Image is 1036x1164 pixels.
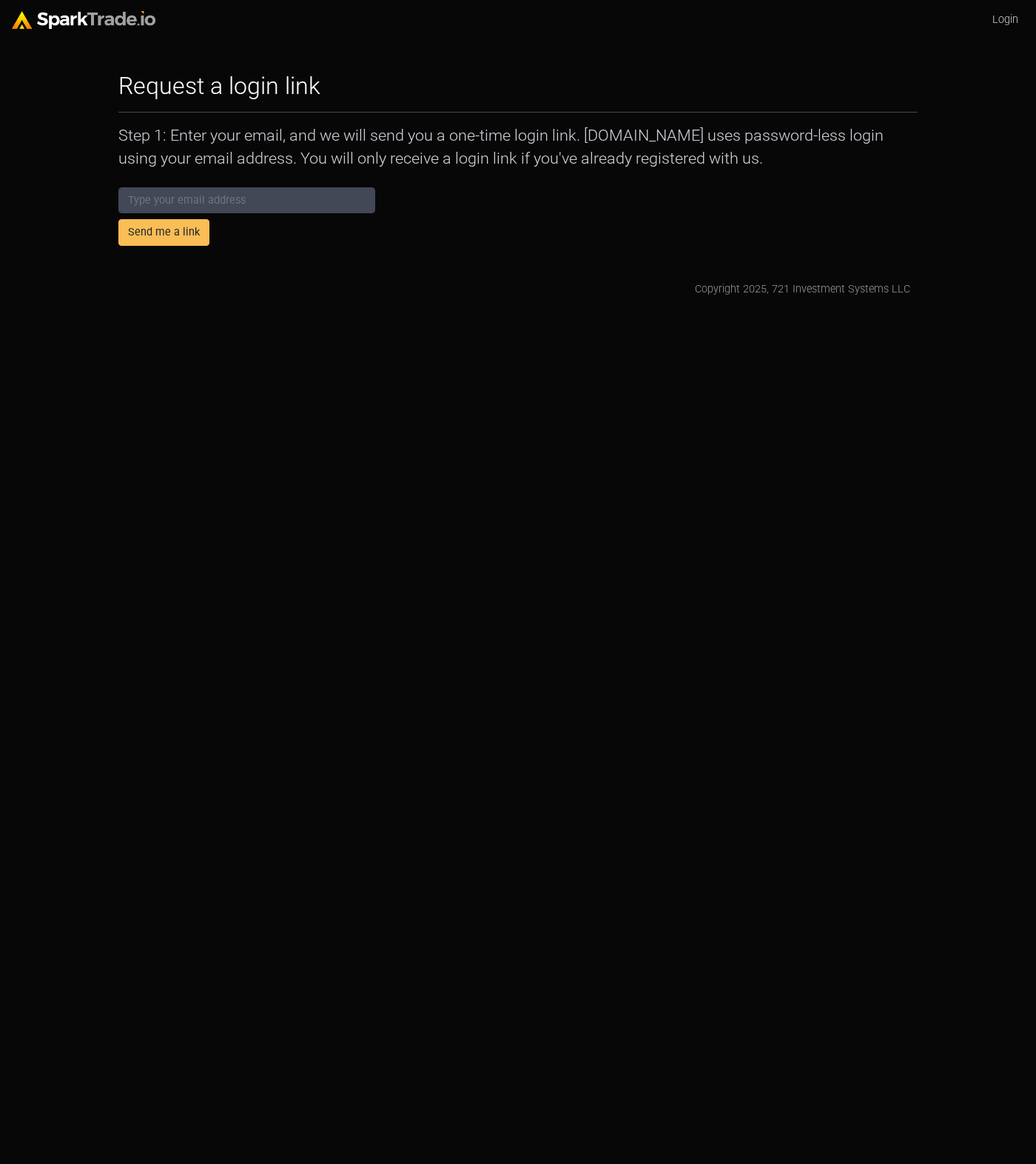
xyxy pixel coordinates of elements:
[118,187,375,214] input: Type your email address
[118,219,209,246] button: Send me a link
[986,6,1024,34] a: Login
[12,11,155,29] img: sparktrade.png
[118,124,918,169] p: Step 1: Enter your email, and we will send you a one-time login link. [DOMAIN_NAME] uses password...
[118,72,320,100] h2: Request a login link
[695,281,910,298] div: Copyright 2025, 721 Investment Systems LLC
